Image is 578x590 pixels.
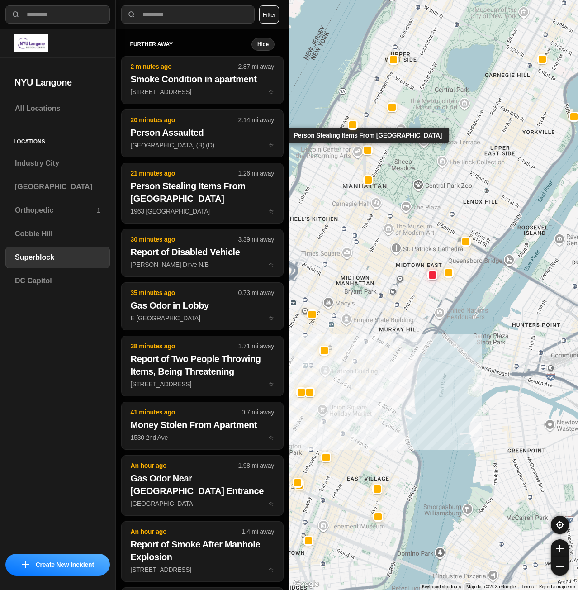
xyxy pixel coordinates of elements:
button: 21 minutes ago1.26 mi awayPerson Stealing Items From [GEOGRAPHIC_DATA]1963 [GEOGRAPHIC_DATA]star [121,163,284,224]
a: 30 minutes ago3.39 mi awayReport of Disabled Vehicle[PERSON_NAME] Drive N/Bstar [121,261,284,268]
img: Google [291,578,321,590]
h3: Orthopedic [15,205,97,216]
span: star [268,566,274,573]
a: Cobble Hill [5,223,110,245]
p: 3.39 mi away [238,235,274,244]
button: An hour ago1.98 mi awayGas Odor Near [GEOGRAPHIC_DATA] Entrance[GEOGRAPHIC_DATA]star [121,455,284,516]
h3: [GEOGRAPHIC_DATA] [15,181,100,192]
img: zoom-out [556,563,564,570]
p: 1 [97,206,100,215]
a: An hour ago1.98 mi awayGas Odor Near [GEOGRAPHIC_DATA] Entrance[GEOGRAPHIC_DATA]star [121,500,284,507]
button: 35 minutes ago0.73 mi awayGas Odor in LobbyE [GEOGRAPHIC_DATA]star [121,282,284,330]
span: Map data ©2025 Google [466,584,516,589]
h2: Gas Odor in Lobby [131,299,274,312]
h2: Person Assaulted [131,126,274,139]
h3: Superblock [15,252,100,263]
a: Report a map error [539,584,575,589]
p: An hour ago [131,461,238,470]
p: 1963 [GEOGRAPHIC_DATA] [131,207,274,216]
p: 30 minutes ago [131,235,238,244]
a: [GEOGRAPHIC_DATA] [5,176,110,198]
p: An hour ago [131,527,242,536]
p: [PERSON_NAME] Drive N/B [131,260,274,269]
img: zoom-in [556,545,564,552]
a: An hour ago1.4 mi awayReport of Smoke After Manhole Explosion[STREET_ADDRESS]star [121,566,284,573]
button: recenter [551,516,569,534]
h3: All Locations [15,103,100,114]
button: An hour ago1.4 mi awayReport of Smoke After Manhole Explosion[STREET_ADDRESS]star [121,521,284,582]
p: [GEOGRAPHIC_DATA] [131,499,274,508]
button: Filter [259,5,279,24]
span: star [268,208,274,215]
p: 1.71 mi away [238,342,274,351]
p: 0.73 mi away [238,288,274,297]
p: 41 minutes ago [131,408,242,417]
span: star [268,434,274,441]
h2: NYU Langone [14,76,101,89]
span: star [268,261,274,268]
a: All Locations [5,98,110,119]
img: search [127,10,136,19]
p: E [GEOGRAPHIC_DATA] [131,314,274,323]
a: 41 minutes ago0.7 mi awayMoney Stolen From Apartment1530 2nd Avestar [121,433,284,441]
h5: Locations [5,127,110,152]
p: 35 minutes ago [131,288,238,297]
img: icon [22,561,29,568]
h2: Smoke Condition in apartment [131,73,274,86]
h2: Report of Disabled Vehicle [131,246,274,258]
h2: Money Stolen From Apartment [131,419,274,431]
h3: DC Capitol [15,276,100,286]
button: iconCreate New Incident [5,554,110,576]
p: 1.26 mi away [238,169,274,178]
span: star [268,381,274,388]
span: star [268,142,274,149]
h3: Industry City [15,158,100,169]
p: 2.14 mi away [238,115,274,124]
p: 1.98 mi away [238,461,274,470]
p: 1530 2nd Ave [131,433,274,442]
a: 35 minutes ago0.73 mi awayGas Odor in LobbyE [GEOGRAPHIC_DATA]star [121,314,284,322]
a: DC Capitol [5,270,110,292]
h2: Report of Smoke After Manhole Explosion [131,538,274,563]
p: 20 minutes ago [131,115,238,124]
a: Terms [521,584,534,589]
a: 20 minutes ago2.14 mi awayPerson Assaulted[GEOGRAPHIC_DATA] (B) (D)star [121,141,284,149]
span: star [268,500,274,507]
p: 0.7 mi away [242,408,274,417]
p: 2 minutes ago [131,62,238,71]
p: [STREET_ADDRESS] [131,380,274,389]
button: zoom-in [551,539,569,557]
h5: further away [130,41,251,48]
button: 41 minutes ago0.7 mi awayMoney Stolen From Apartment1530 2nd Avestar [121,402,284,450]
small: Hide [257,41,269,48]
button: 20 minutes ago2.14 mi awayPerson Assaulted[GEOGRAPHIC_DATA] (B) (D)star [121,109,284,157]
span: star [268,88,274,95]
button: Keyboard shortcuts [422,584,461,590]
p: [STREET_ADDRESS] [131,565,274,574]
div: Person Stealing Items From [GEOGRAPHIC_DATA] [286,128,449,143]
a: 2 minutes ago2.87 mi awaySmoke Condition in apartment[STREET_ADDRESS]star [121,88,284,95]
h2: Person Stealing Items From [GEOGRAPHIC_DATA] [131,180,274,205]
button: Person Stealing Items From [GEOGRAPHIC_DATA] [363,145,373,155]
button: 2 minutes ago2.87 mi awaySmoke Condition in apartment[STREET_ADDRESS]star [121,56,284,104]
a: Open this area in Google Maps (opens a new window) [291,578,321,590]
p: Create New Incident [36,560,94,569]
p: 21 minutes ago [131,169,238,178]
h2: Report of Two People Throwing Items, Being Threatening [131,352,274,378]
a: Orthopedic1 [5,200,110,221]
button: 30 minutes ago3.39 mi awayReport of Disabled Vehicle[PERSON_NAME] Drive N/Bstar [121,229,284,277]
button: zoom-out [551,557,569,576]
button: 38 minutes ago1.71 mi awayReport of Two People Throwing Items, Being Threatening[STREET_ADDRESS]star [121,336,284,396]
a: Superblock [5,247,110,268]
p: [STREET_ADDRESS] [131,87,274,96]
p: 2.87 mi away [238,62,274,71]
p: 1.4 mi away [242,527,274,536]
h2: Gas Odor Near [GEOGRAPHIC_DATA] Entrance [131,472,274,497]
button: Hide [251,38,275,51]
img: logo [14,34,48,52]
p: [GEOGRAPHIC_DATA] (B) (D) [131,141,274,150]
span: star [268,314,274,322]
a: 38 minutes ago1.71 mi awayReport of Two People Throwing Items, Being Threatening[STREET_ADDRESS]star [121,380,284,388]
a: Industry City [5,152,110,174]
